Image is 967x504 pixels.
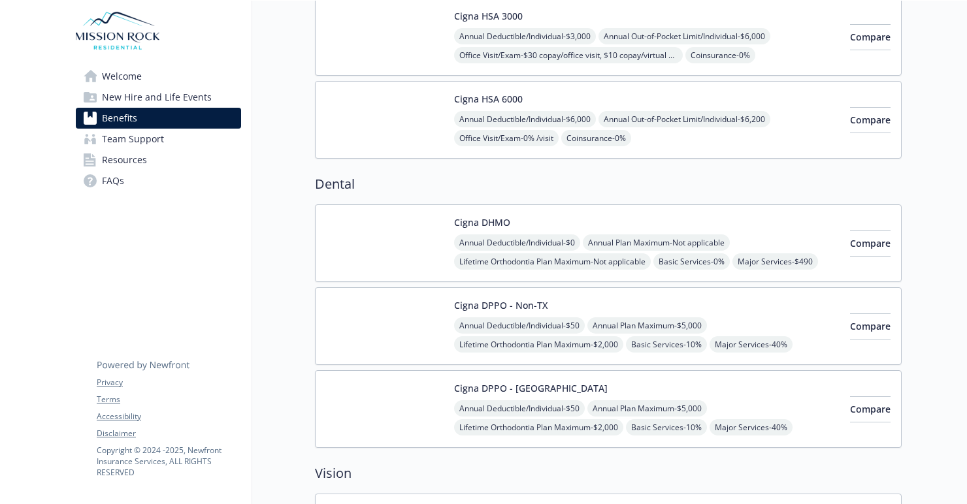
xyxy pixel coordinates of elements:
span: Coinsurance - 0% [685,47,755,63]
h2: Vision [315,464,902,483]
span: Compare [850,237,891,249]
button: Cigna DHMO [454,215,510,229]
span: FAQs [102,170,124,191]
img: CIGNA carrier logo [326,92,444,148]
span: Annual Out-of-Pocket Limit/Individual - $6,200 [598,111,770,127]
span: Annual Deductible/Individual - $50 [454,317,585,334]
a: Benefits [76,108,241,129]
button: Compare [850,396,891,422]
span: Team Support [102,129,164,150]
span: Coinsurance - 0% [561,130,631,146]
button: Compare [850,313,891,339]
span: Office Visit/Exam - $30 copay/office visit, $10 copay/virtual visit [454,47,683,63]
a: Privacy [97,377,240,388]
span: Benefits [102,108,137,129]
span: Major Services - $490 [732,253,818,270]
a: Welcome [76,66,241,87]
span: Annual Deductible/Individual - $50 [454,400,585,417]
img: CIGNA carrier logo [326,215,444,271]
a: Terms [97,394,240,405]
img: CIGNA carrier logo [326,381,444,437]
span: Annual Deductible/Individual - $6,000 [454,111,596,127]
span: Lifetime Orthodontia Plan Maximum - $2,000 [454,336,623,353]
p: Copyright © 2024 - 2025 , Newfront Insurance Services, ALL RIGHTS RESERVED [97,445,240,478]
span: Compare [850,114,891,126]
span: Compare [850,31,891,43]
span: New Hire and Life Events [102,87,212,108]
span: Lifetime Orthodontia Plan Maximum - $2,000 [454,419,623,435]
button: Compare [850,24,891,50]
button: Compare [850,107,891,133]
span: Annual Plan Maximum - $5,000 [587,317,707,334]
span: Office Visit/Exam - 0% /visit [454,130,559,146]
span: Resources [102,150,147,170]
span: Basic Services - 10% [626,419,707,435]
img: CIGNA carrier logo [326,298,444,354]
a: New Hire and Life Events [76,87,241,108]
button: Cigna HSA 6000 [454,92,523,106]
button: Cigna DPPO - Non-TX [454,298,548,312]
span: Welcome [102,66,142,87]
span: Basic Services - 10% [626,336,707,353]
span: Lifetime Orthodontia Plan Maximum - Not applicable [454,253,651,270]
span: Major Services - 40% [710,336,793,353]
span: Compare [850,320,891,332]
button: Cigna HSA 3000 [454,9,523,23]
img: CIGNA carrier logo [326,9,444,65]
button: Compare [850,230,891,257]
a: FAQs [76,170,241,191]
a: Accessibility [97,411,240,422]
span: Annual Plan Maximum - Not applicable [583,234,730,251]
a: Resources [76,150,241,170]
span: Annual Deductible/Individual - $0 [454,234,580,251]
a: Team Support [76,129,241,150]
span: Basic Services - 0% [653,253,730,270]
h2: Dental [315,174,902,194]
span: Annual Deductible/Individual - $3,000 [454,28,596,44]
span: Compare [850,403,891,415]
span: Major Services - 40% [710,419,793,435]
a: Disclaimer [97,428,240,439]
span: Annual Out-of-Pocket Limit/Individual - $6,000 [598,28,770,44]
button: Cigna DPPO - [GEOGRAPHIC_DATA] [454,381,608,395]
span: Annual Plan Maximum - $5,000 [587,400,707,417]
